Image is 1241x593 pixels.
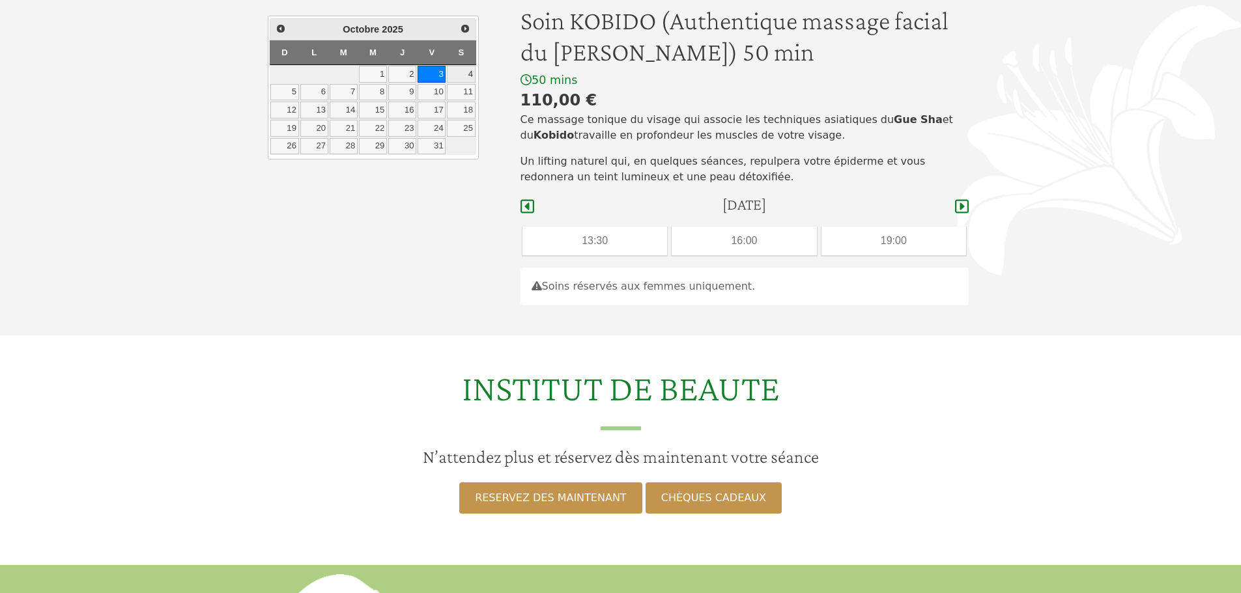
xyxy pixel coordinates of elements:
a: 11 [447,84,475,101]
a: 2 [388,66,416,83]
a: 6 [300,84,328,101]
a: 3 [418,66,446,83]
a: 22 [359,120,387,137]
a: CHÈQUES CADEAUX [646,482,782,514]
div: 110,00 € [521,89,969,112]
span: Octobre [343,24,379,34]
a: RESERVEZ DES MAINTENANT [459,482,642,514]
a: 19 [270,120,298,137]
a: 15 [359,102,387,118]
a: 23 [388,120,416,137]
span: Lundi [311,48,317,57]
a: 12 [270,102,298,118]
a: 25 [447,120,475,137]
span: Samedi [459,48,464,57]
h2: INSTITUT DE BEAUTE [8,366,1233,430]
div: 50 mins [521,73,969,88]
div: Soins réservés aux femmes uniquement. [521,268,969,305]
a: Précédent [272,20,289,37]
a: 18 [447,102,475,118]
a: 5 [270,84,298,101]
a: 13 [300,102,328,118]
a: Suivant [457,20,474,37]
strong: Gue Sha [894,113,943,126]
a: 7 [330,84,358,101]
div: 16:00 [672,227,816,255]
a: 26 [270,138,298,155]
strong: Kobido [534,129,575,141]
p: Un lifting naturel qui, en quelques séances, repulpera votre épiderme et vous redonnera un teint ... [521,154,969,185]
a: 8 [359,84,387,101]
a: 20 [300,120,328,137]
p: Ce massage tonique du visage qui associe les techniques asiatiques du et du travaille en profonde... [521,112,969,143]
span: 2025 [382,24,403,34]
div: 19:00 [821,227,966,255]
span: Jeudi [400,48,405,57]
a: 1 [359,66,387,83]
span: Suivant [460,23,470,34]
a: 9 [388,84,416,101]
span: Mercredi [369,48,377,57]
a: 29 [359,138,387,155]
h4: [DATE] [722,195,766,214]
a: 4 [447,66,475,83]
a: 28 [330,138,358,155]
span: Mardi [340,48,347,57]
a: 27 [300,138,328,155]
a: 30 [388,138,416,155]
a: 21 [330,120,358,137]
h1: Soin KOBIDO (Authentique massage facial du [PERSON_NAME]) 50 min [521,5,969,68]
a: 17 [418,102,446,118]
a: 24 [418,120,446,137]
a: 16 [388,102,416,118]
h3: N’attendez plus et réservez dès maintenant votre séance [8,446,1233,468]
a: 10 [418,84,446,101]
span: Dimanche [281,48,288,57]
span: Précédent [276,23,286,34]
div: 13:30 [522,227,667,255]
a: 31 [418,138,446,155]
a: 14 [330,102,358,118]
span: Vendredi [429,48,435,57]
